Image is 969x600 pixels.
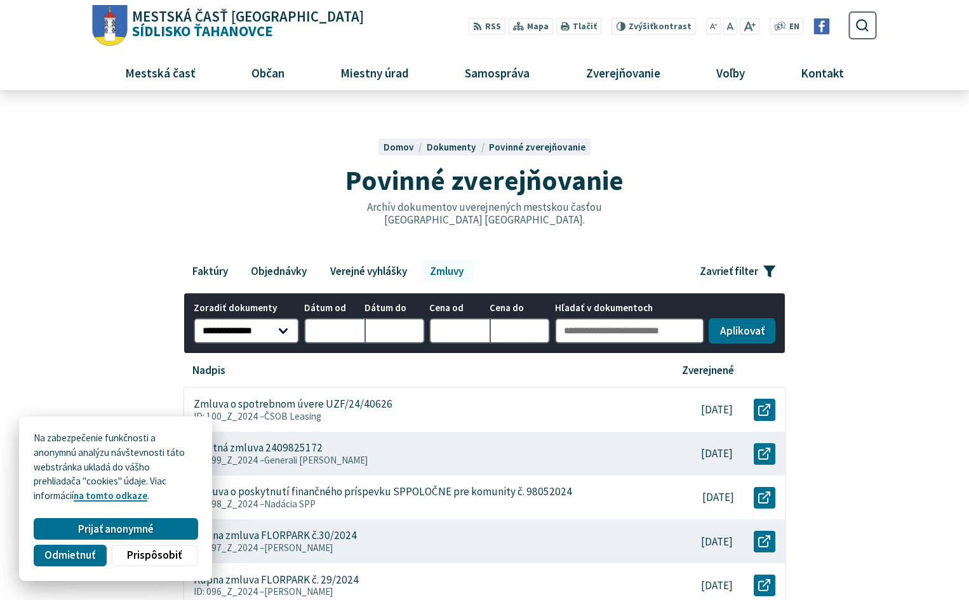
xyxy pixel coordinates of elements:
p: Na zabezpečenie funkčnosti a anonymnú analýzu návštevnosti táto webstránka ukladá do vášho prehli... [34,431,197,503]
a: Zverejňovanie [563,55,683,90]
a: Logo Sídlisko Ťahanovce, prejsť na domovskú stránku. [92,5,363,46]
a: Voľby [693,55,768,90]
span: Mapa [527,20,549,34]
a: na tomto odkaze [74,490,147,502]
a: Verejné vyhlášky [321,260,416,282]
span: Nadácia SPP [264,498,316,510]
button: Zväčšiť veľkosť písma [740,18,759,35]
span: Cena od [429,303,490,314]
a: Mapa [508,18,553,35]
button: Aplikovať [709,318,775,343]
span: Zoradiť dokumenty [194,303,299,314]
input: Hľadať v dokumentoch [555,318,704,343]
span: Mestská časť [GEOGRAPHIC_DATA] [132,10,364,24]
button: Nastaviť pôvodnú veľkosť písma [723,18,737,35]
p: ID: 098_Z_2024 – [194,498,644,510]
span: Hľadať v dokumentoch [555,303,704,314]
span: Miestny úrad [336,55,414,90]
span: Zvýšiť [629,21,653,32]
button: Zmenšiť veľkosť písma [705,18,721,35]
select: Zoradiť dokumenty [194,318,299,343]
p: ID: 097_Z_2024 – [194,542,643,554]
a: RSS [468,18,505,35]
button: Prijať anonymné [34,518,197,540]
span: Mestská časť [121,55,201,90]
a: Povinné zverejňovanie [489,141,585,153]
input: Cena do [490,318,550,343]
p: Kúpna zmluva FLORPARK č.30/2024 [194,529,357,542]
span: Samospráva [460,55,535,90]
a: Mestská časť [102,55,219,90]
p: [DATE] [701,447,733,460]
a: EN [785,20,803,34]
span: Generali [PERSON_NAME] [264,454,368,466]
span: Voľby [711,55,749,90]
p: Archív dokumentov uverejnených mestskou časťou [GEOGRAPHIC_DATA] [GEOGRAPHIC_DATA]. [340,201,629,227]
span: [PERSON_NAME] [264,542,333,554]
a: Samospráva [442,55,553,90]
button: Prispôsobiť [111,545,197,566]
p: Kúpna zmluva FLORPARK č. 29/2024 [194,573,359,587]
span: Dokumenty [427,141,476,153]
span: EN [789,20,799,34]
span: Prijať anonymné [78,523,154,536]
span: Prispôsobiť [127,549,182,562]
img: Prejsť na domovskú stránku [92,5,127,46]
span: [PERSON_NAME] [264,585,333,597]
p: ID: 100_Z_2024 – [194,411,643,422]
span: ČSOB Leasing [264,410,321,422]
span: Kontakt [796,55,848,90]
p: [DATE] [702,491,734,504]
a: Domov [384,141,427,153]
a: Dokumenty [427,141,489,153]
span: Dátum do [364,303,425,314]
p: Nadpis [192,364,225,377]
button: Tlačiť [556,18,601,35]
img: Prejsť na Facebook stránku [814,18,830,34]
input: Dátum do [364,318,425,343]
a: Objednávky [242,260,316,282]
span: Zverejňovanie [581,55,665,90]
a: Faktúry [183,260,237,282]
span: Občan [247,55,290,90]
span: Povinné zverejňovanie [345,163,624,197]
span: kontrast [629,22,692,32]
p: [DATE] [701,403,733,417]
button: Odmietnuť [34,545,106,566]
span: Odmietnuť [44,549,95,562]
input: Dátum od [304,318,364,343]
p: [DATE] [701,535,733,549]
button: Zavrieť filter [690,260,786,282]
input: Cena od [429,318,490,343]
span: Tlačiť [573,22,597,32]
a: Kontakt [777,55,867,90]
span: Domov [384,141,414,153]
p: Zverejnené [682,364,734,377]
a: Miestny úrad [317,55,432,90]
p: ID: 099_Z_2024 – [194,455,643,466]
p: ID: 096_Z_2024 – [194,586,643,597]
p: Poistná zmluva 2409825172 [194,441,323,455]
p: Zmluva o spotrebnom úvere UZF/24/40626 [194,397,392,411]
span: Dátum od [304,303,364,314]
span: Zavrieť filter [700,265,758,278]
p: [DATE] [701,579,733,592]
p: Zmluva o poskytnutí finančného príspevku SPPOLOČNE pre komunity č. 98052024 [194,485,572,498]
button: Zvýšiťkontrast [611,18,696,35]
a: Občan [229,55,308,90]
span: Sídlisko Ťahanovce [127,10,364,39]
span: RSS [485,20,501,34]
a: Zmluvy [421,260,473,282]
span: Cena do [490,303,550,314]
